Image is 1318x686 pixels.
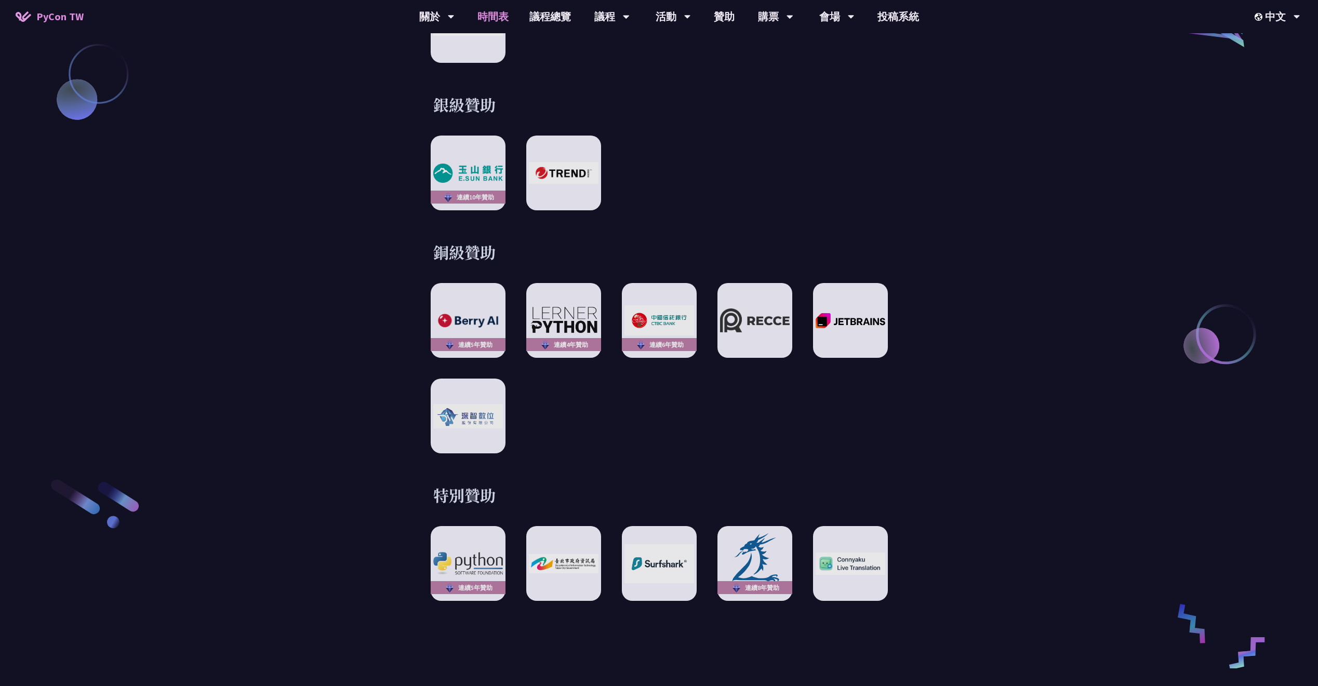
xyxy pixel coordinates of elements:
img: sponsor-logo-diamond [539,339,551,351]
img: sponsor-logo-diamond [444,339,456,351]
img: sponsor-logo-diamond [730,582,742,594]
div: 連續5年贊助 [431,581,505,594]
div: 連續4年贊助 [526,338,601,351]
span: PyCon TW [36,9,84,24]
img: Berry AI [433,311,503,330]
img: sponsor-logo-diamond [444,582,456,594]
img: Connyaku [816,553,885,575]
img: CTBC Bank [624,305,694,335]
a: PyCon TW [5,4,94,30]
img: Python Software Foundation [433,552,503,575]
div: 連續10年贊助 [431,191,505,204]
h3: 銀級贊助 [433,94,885,115]
div: 連續5年贊助 [431,338,505,351]
img: sponsor-logo-diamond [635,339,647,351]
div: 連續6年贊助 [622,338,697,351]
img: JetBrains [816,313,885,328]
img: Surfshark [624,544,694,583]
img: 深智數位 [433,404,503,428]
img: Locale Icon [1255,13,1265,21]
img: 天瓏資訊圖書 [720,531,790,596]
img: Recce | join us [720,308,790,332]
img: 趨勢科技 Trend Micro [529,162,598,184]
img: sponsor-logo-diamond [442,191,454,204]
img: Department of Information Technology, Taipei City Government [529,554,598,573]
div: 連續8年贊助 [717,581,792,594]
img: LernerPython [529,306,598,335]
img: E.SUN Commercial Bank [433,164,503,183]
h3: 特別贊助 [433,485,885,505]
h3: 銅級贊助 [433,241,885,262]
img: Home icon of PyCon TW 2025 [16,11,31,22]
